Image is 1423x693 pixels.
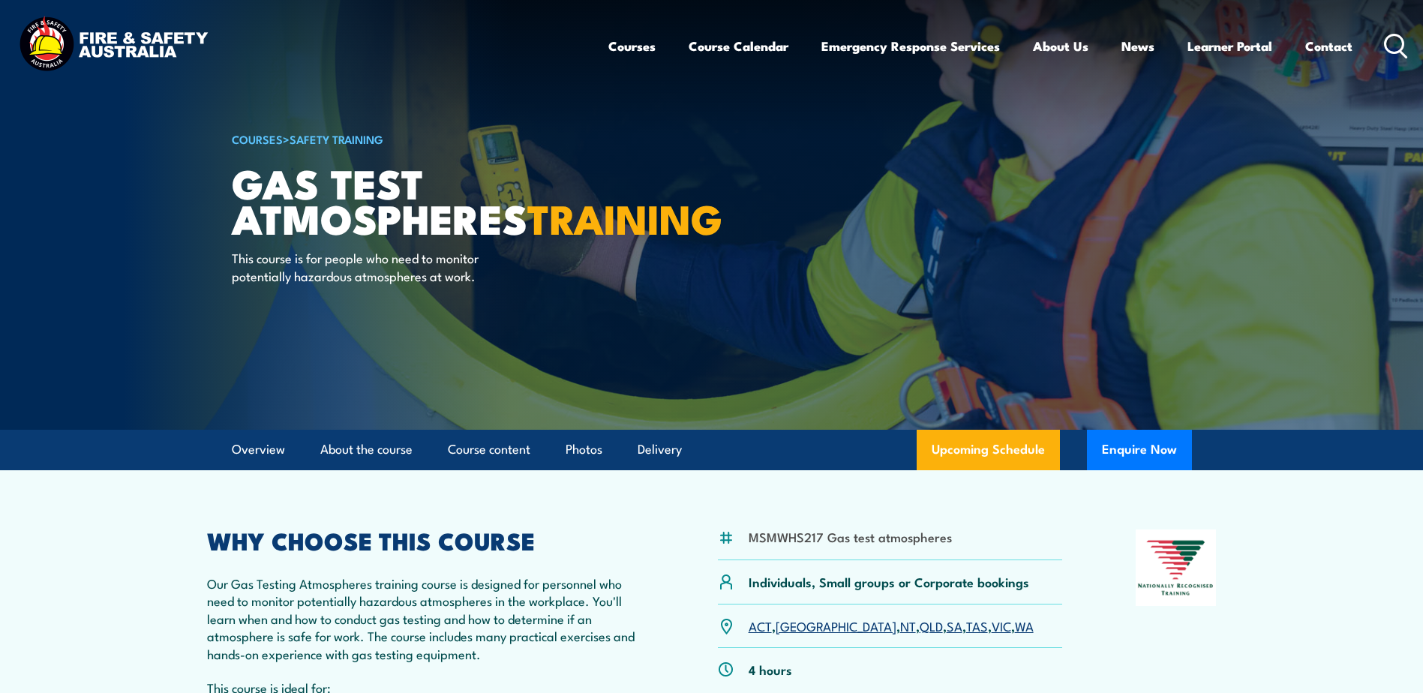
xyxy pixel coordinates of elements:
li: MSMWHS217 Gas test atmospheres [749,528,952,545]
a: News [1121,26,1154,66]
h6: > [232,130,602,148]
a: ACT [749,616,772,634]
a: TAS [966,616,988,634]
a: About the course [320,430,413,469]
a: Safety Training [290,130,383,147]
img: Nationally Recognised Training logo. [1136,529,1217,606]
a: Overview [232,430,285,469]
p: 4 hours [749,661,792,678]
a: Photos [566,430,602,469]
button: Enquire Now [1087,430,1192,470]
p: Individuals, Small groups or Corporate bookings [749,573,1029,590]
a: Course Calendar [689,26,788,66]
a: Courses [608,26,656,66]
a: Learner Portal [1187,26,1272,66]
h1: Gas Test Atmospheres [232,165,602,235]
p: Our Gas Testing Atmospheres training course is designed for personnel who need to monitor potenti... [207,574,645,662]
a: Course content [448,430,530,469]
h2: WHY CHOOSE THIS COURSE [207,529,645,550]
a: Upcoming Schedule [917,430,1060,470]
a: SA [947,616,962,634]
a: VIC [992,616,1011,634]
a: Emergency Response Services [821,26,1000,66]
a: Contact [1305,26,1352,66]
a: QLD [920,616,943,634]
a: NT [900,616,916,634]
p: , , , , , , , [749,617,1034,634]
a: COURSES [232,130,283,147]
a: [GEOGRAPHIC_DATA] [776,616,896,634]
a: WA [1015,616,1034,634]
p: This course is for people who need to monitor potentially hazardous atmospheres at work. [232,249,506,284]
a: Delivery [638,430,682,469]
strong: TRAINING [527,186,722,248]
a: About Us [1033,26,1088,66]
